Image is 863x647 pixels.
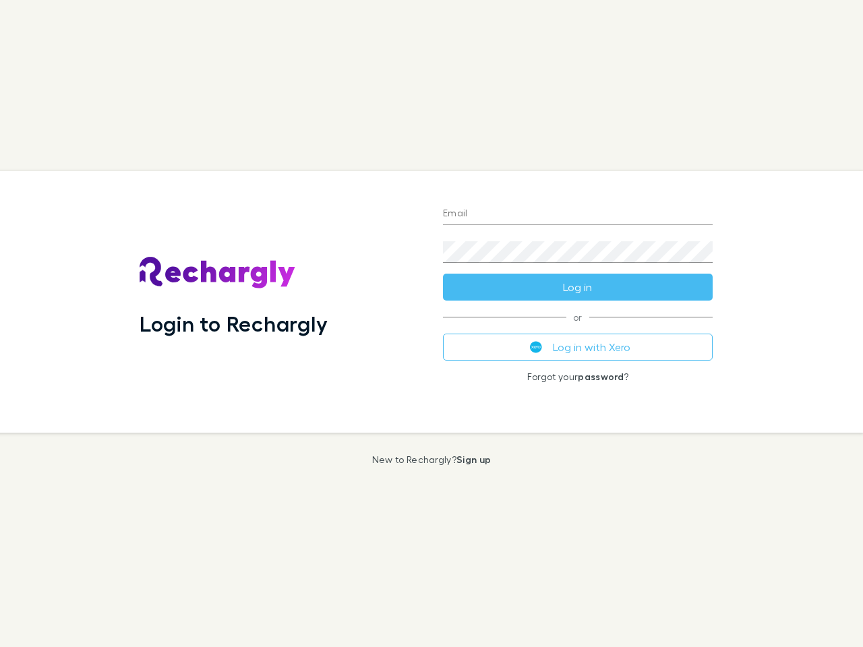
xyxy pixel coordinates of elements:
p: New to Rechargly? [372,454,492,465]
img: Xero's logo [530,341,542,353]
button: Log in [443,274,713,301]
a: password [578,371,624,382]
a: Sign up [456,454,491,465]
button: Log in with Xero [443,334,713,361]
p: Forgot your ? [443,371,713,382]
h1: Login to Rechargly [140,311,328,336]
img: Rechargly's Logo [140,257,296,289]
